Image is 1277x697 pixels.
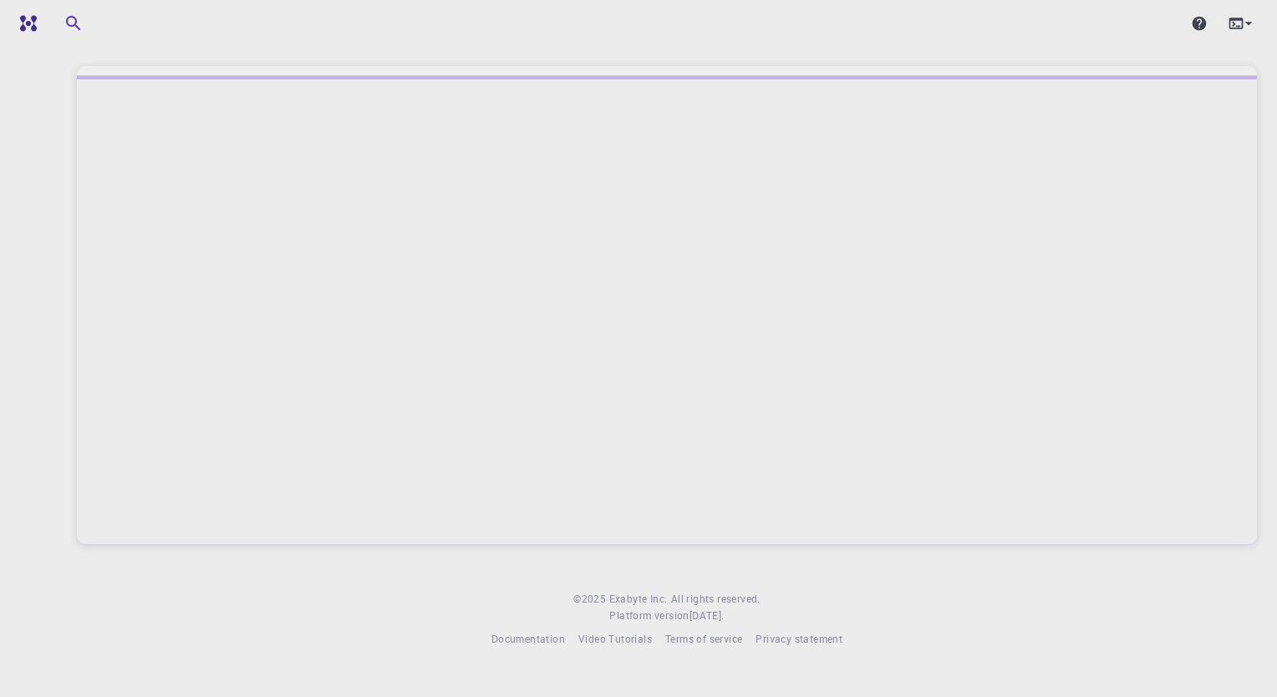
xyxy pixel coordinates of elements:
[609,592,668,605] span: Exabyte Inc.
[491,631,565,648] a: Documentation
[756,632,842,645] span: Privacy statement
[665,632,742,645] span: Terms of service
[13,15,37,32] img: logo
[491,632,565,645] span: Documentation
[689,608,725,622] span: [DATE] .
[573,591,608,608] span: © 2025
[578,631,652,648] a: Video Tutorials
[578,632,652,645] span: Video Tutorials
[609,591,668,608] a: Exabyte Inc.
[671,591,761,608] span: All rights reserved.
[609,608,689,624] span: Platform version
[689,608,725,624] a: [DATE].
[665,631,742,648] a: Terms of service
[756,631,842,648] a: Privacy statement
